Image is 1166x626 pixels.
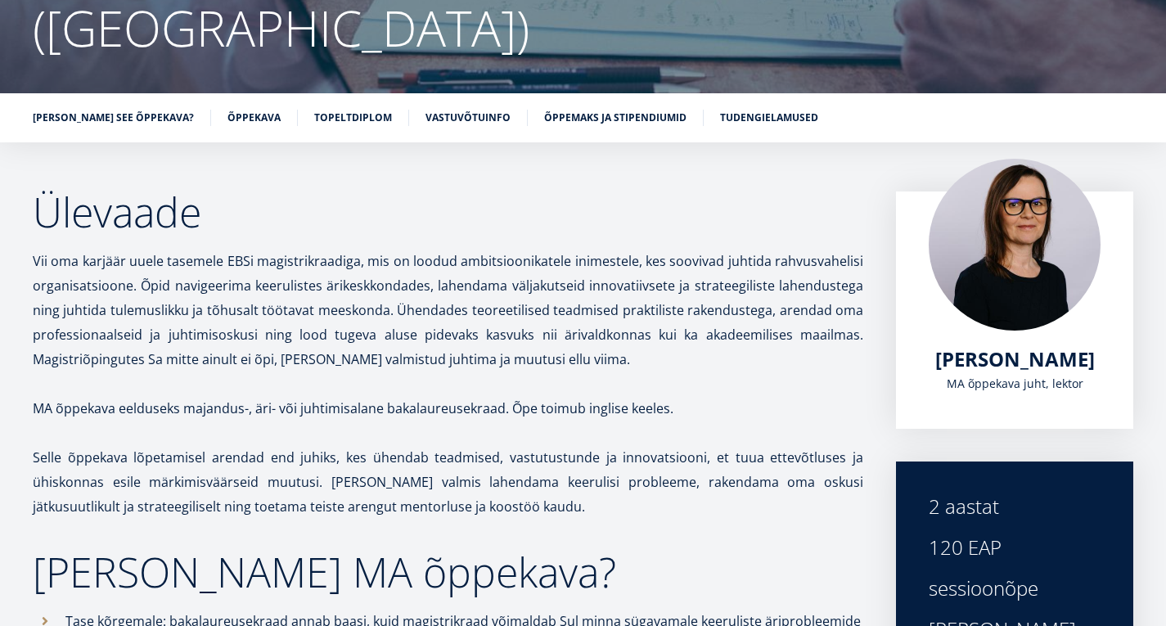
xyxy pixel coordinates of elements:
a: Topeltdiplom [314,110,392,126]
a: Õppemaks ja stipendiumid [544,110,687,126]
a: [PERSON_NAME] see õppekava? [33,110,194,126]
p: Selle õppekava lõpetamisel arendad end juhiks, kes ühendab teadmised, vastutustunde ja innovatsio... [33,445,863,519]
h2: [PERSON_NAME] MA õppekava? [33,552,863,592]
img: Piret Masso [929,159,1101,331]
a: [PERSON_NAME] [935,347,1095,372]
p: MA õppekava eelduseks majandus-, äri- või juhtimisalane bakalaureusekraad. Õpe toimub inglise kee... [33,396,863,421]
a: Õppekava [227,110,281,126]
a: Vastuvõtuinfo [425,110,511,126]
span: Perekonnanimi [416,1,490,16]
a: Tudengielamused [720,110,818,126]
p: Vii oma karjäär uuele tasemele EBSi magistrikraadiga, mis on loodud ambitsioonikatele inimestele,... [33,249,863,372]
div: 2 aastat [929,494,1101,519]
span: [PERSON_NAME] [935,345,1095,372]
h2: Ülevaade [33,191,863,232]
div: MA õppekava juht, lektor [929,372,1101,396]
div: sessioonõpe [929,576,1101,601]
div: 120 EAP [929,535,1101,560]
